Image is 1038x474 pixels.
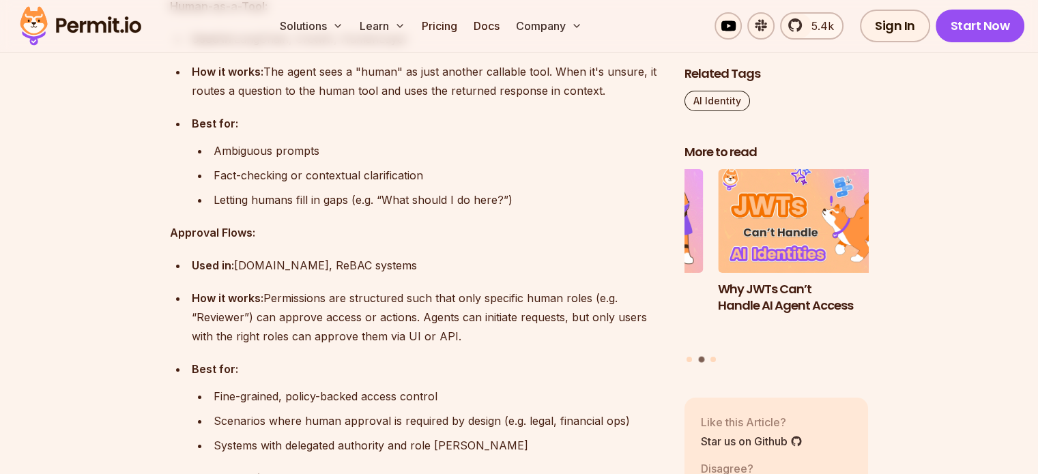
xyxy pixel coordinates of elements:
a: Sign In [860,10,930,42]
button: Go to slide 1 [687,357,692,362]
strong: How it works: [192,65,263,78]
a: Star us on Github [701,432,803,449]
strong: Best for: [192,117,238,130]
button: Company [510,12,588,40]
span: 5.4k [803,18,834,34]
div: Posts [684,169,869,365]
a: Why JWTs Can’t Handle AI Agent AccessWhy JWTs Can’t Handle AI Agent Access [718,169,902,349]
button: Solutions [274,12,349,40]
div: Fine-grained, policy-backed access control [214,387,663,406]
a: Pricing [416,12,463,40]
strong: Best for: [192,362,238,376]
button: Go to slide 2 [698,357,704,363]
strong: How it works: [192,291,263,305]
strong: Approval Flows: [170,226,255,239]
h3: The Ultimate Guide to MCP Auth: Identity, Consent, and Agent Security [519,280,704,331]
a: 5.4k [780,12,844,40]
button: Go to slide 3 [710,357,716,362]
h2: More to read [684,144,869,161]
div: Fact-checking or contextual clarification [214,166,663,185]
img: Why JWTs Can’t Handle AI Agent Access [718,169,902,273]
img: Permit logo [14,3,147,49]
div: Systems with delegated authority and role [PERSON_NAME] [214,436,663,455]
h2: Related Tags [684,65,869,83]
div: Scenarios where human approval is required by design (e.g. legal, financial ops) [214,411,663,430]
div: Permissions are structured such that only specific human roles (e.g. “Reviewer”) can approve acce... [192,288,663,346]
p: Like this Article? [701,413,803,430]
h3: Why JWTs Can’t Handle AI Agent Access [718,280,902,314]
div: Ambiguous prompts [214,141,663,160]
a: Start Now [936,10,1025,42]
button: Learn [354,12,411,40]
li: 2 of 3 [718,169,902,349]
li: 1 of 3 [519,169,704,349]
div: Letting humans fill in gaps (e.g. “What should I do here?”) [214,190,663,209]
a: AI Identity [684,91,750,111]
div: The agent sees a "human" as just another callable tool. When it's unsure, it routes a question to... [192,62,663,100]
strong: Used in: [192,258,234,272]
div: [DOMAIN_NAME], ReBAC systems [192,256,663,275]
a: Docs [468,12,505,40]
